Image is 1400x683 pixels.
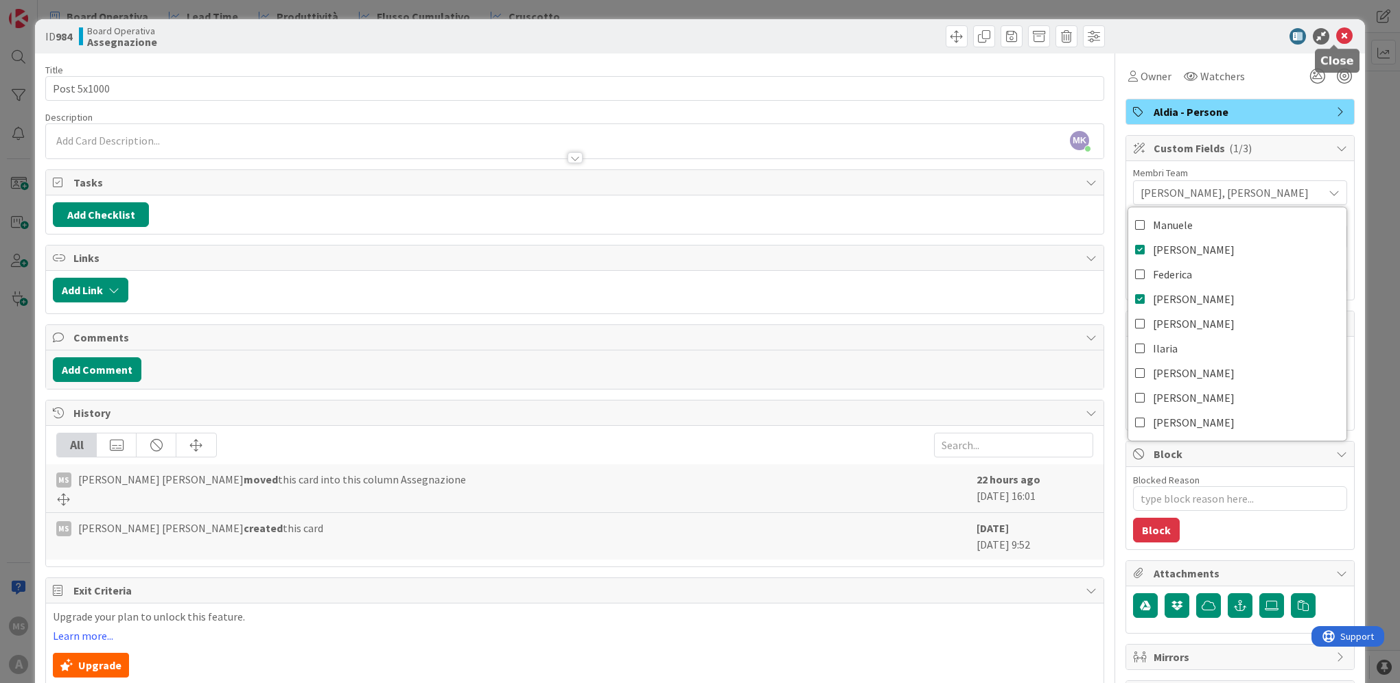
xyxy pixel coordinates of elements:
[1133,474,1200,486] label: Blocked Reason
[1133,168,1347,178] div: Membri Team
[1141,184,1323,201] span: [PERSON_NAME], [PERSON_NAME]
[73,329,1079,346] span: Comments
[1154,565,1329,582] span: Attachments
[73,582,1079,599] span: Exit Criteria
[53,278,128,302] button: Add Link
[57,433,97,457] div: All
[977,471,1093,505] div: [DATE] 16:01
[977,520,1093,553] div: [DATE] 9:52
[1320,54,1354,67] h5: Close
[78,520,323,536] span: [PERSON_NAME] [PERSON_NAME] this card
[1153,363,1235,383] span: [PERSON_NAME]
[29,2,62,19] span: Support
[1133,518,1180,542] button: Block
[1153,387,1235,408] span: [PERSON_NAME]
[1128,361,1346,385] a: [PERSON_NAME]
[1153,239,1235,260] span: [PERSON_NAME]
[1128,385,1346,410] a: [PERSON_NAME]
[977,521,1009,535] b: [DATE]
[1229,141,1252,155] span: ( 1/3 )
[53,202,149,227] button: Add Checklist
[73,174,1079,191] span: Tasks
[1154,104,1329,120] span: Aldia - Persone
[1153,412,1235,433] span: [PERSON_NAME]
[1070,131,1089,150] span: MK
[53,653,129,678] button: Upgrade
[1128,410,1346,435] a: [PERSON_NAME]
[1154,140,1329,156] span: Custom Fields
[1128,311,1346,336] a: [PERSON_NAME]
[56,521,71,536] div: MS
[244,472,278,486] b: moved
[1154,649,1329,665] span: Mirrors
[1128,336,1346,361] a: Ilaria
[1153,289,1235,309] span: [PERSON_NAME]
[53,610,1097,678] div: Upgrade your plan to unlock this feature.
[1153,313,1235,334] span: [PERSON_NAME]
[1128,213,1346,237] a: Manuele
[934,433,1093,457] input: Search...
[73,250,1079,266] span: Links
[1128,287,1346,311] a: [PERSON_NAME]
[1153,215,1193,235] span: Manuele
[1200,68,1245,84] span: Watchers
[73,405,1079,421] span: History
[1154,446,1329,462] span: Block
[1153,264,1192,285] span: Federica
[56,472,71,488] div: MS
[244,521,283,535] b: created
[45,76,1104,101] input: type card name here...
[78,471,466,488] span: [PERSON_NAME] [PERSON_NAME] this card into this column Assegnazione
[56,29,72,43] b: 984
[977,472,1040,486] b: 22 hours ago
[53,630,113,642] a: Learn more...
[1153,338,1178,359] span: Ilaria
[45,28,72,45] span: ID
[87,36,157,47] b: Assegnazione
[87,25,157,36] span: Board Operativa
[1141,68,1171,84] span: Owner
[1128,262,1346,287] a: Federica
[45,64,63,76] label: Title
[1128,237,1346,262] a: [PERSON_NAME]
[53,357,141,382] button: Add Comment
[45,111,93,123] span: Description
